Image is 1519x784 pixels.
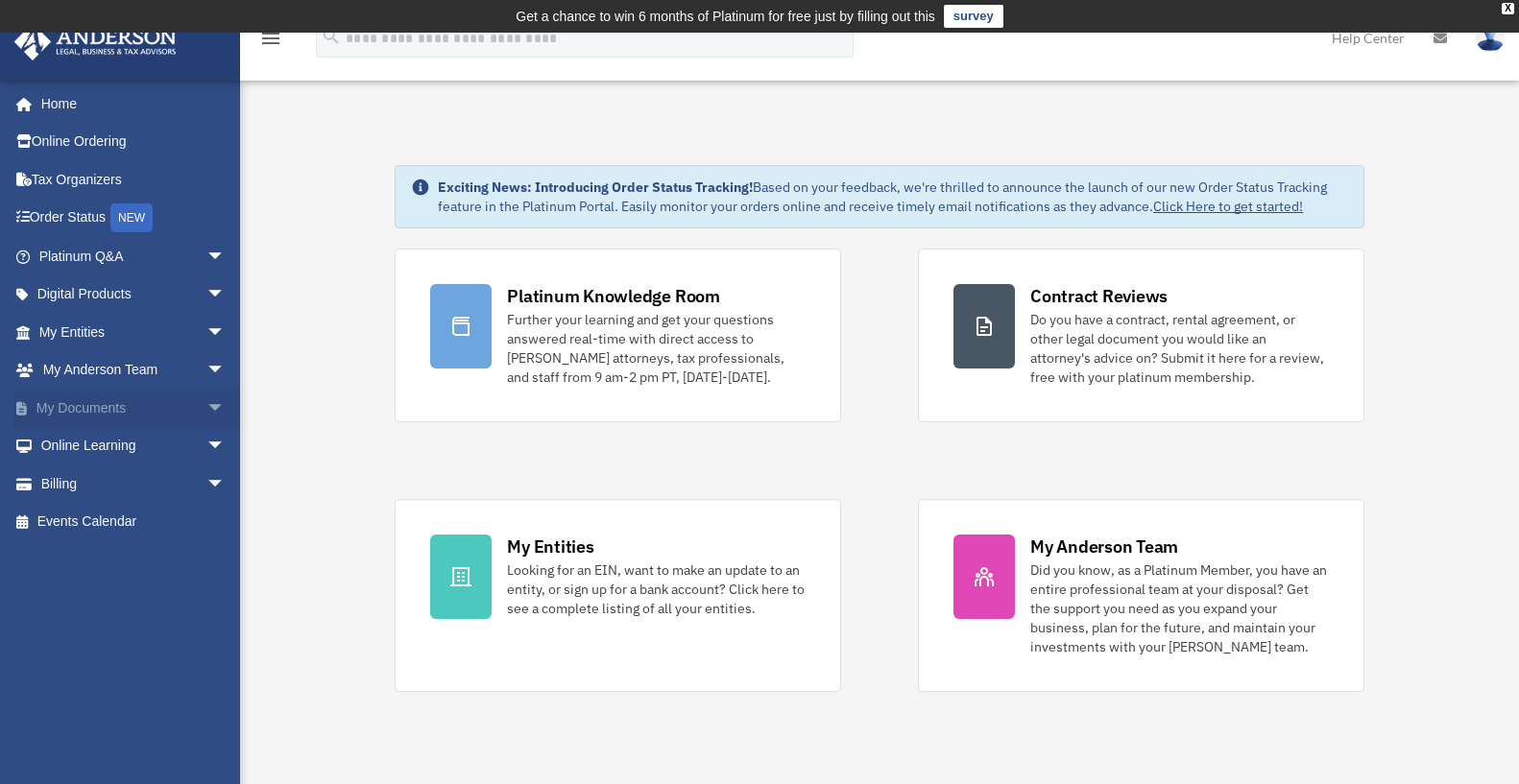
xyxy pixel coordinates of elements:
[206,389,245,428] span: arrow_drop_down
[1502,3,1514,14] div: close
[13,313,254,351] a: My Entitiesarrow_drop_down
[13,237,254,275] a: Platinum Q&Aarrow_drop_down
[507,560,806,618] div: Looking for an EIN, want to make an update to an entity, or sign up for a bank account? Click her...
[1030,284,1168,308] div: Contract Reviews
[1030,560,1329,656] div: Did you know, as a Platinum Member, you have an entire professional team at your disposal? Get th...
[13,503,254,541] a: Events Calendar
[206,237,245,276] span: arrow_drop_down
[918,249,1364,422] a: Contract Reviews Do you have a contract, rental agreement, or other legal document you would like...
[206,464,245,504] span: arrow_drop_down
[516,5,935,28] div: Get a chance to win 6 months of Platinum for free just by filling out this
[206,275,245,315] span: arrow_drop_down
[206,427,245,466] span: arrow_drop_down
[206,351,245,391] span: arrow_drop_down
[944,5,1003,28] a: survey
[13,464,254,503] a: Billingarrow_drop_down
[259,27,282,50] i: menu
[395,249,841,422] a: Platinum Knowledge Room Further your learning and get your questions answered real-time with dire...
[1153,198,1303,215] a: Click Here to get started!
[321,26,342,47] i: search
[13,275,254,314] a: Digital Productsarrow_drop_down
[507,284,720,308] div: Platinum Knowledge Room
[438,178,1348,216] div: Based on your feedback, we're thrilled to announce the launch of our new Order Status Tracking fe...
[13,199,254,238] a: Order StatusNEW
[13,427,254,465] a: Online Learningarrow_drop_down
[1476,24,1505,52] img: User Pic
[13,84,245,123] a: Home
[110,203,153,232] div: NEW
[9,23,182,60] img: Anderson Advisors Platinum Portal
[438,178,753,196] strong: Exciting News: Introducing Order Status Tracking!
[395,499,841,692] a: My Entities Looking for an EIN, want to make an update to an entity, or sign up for a bank accoun...
[206,313,245,352] span: arrow_drop_down
[1030,310,1329,387] div: Do you have a contract, rental agreement, or other legal document you would like an attorney's ad...
[13,160,254,199] a: Tax Organizers
[259,34,282,50] a: menu
[13,123,254,161] a: Online Ordering
[13,351,254,390] a: My Anderson Teamarrow_drop_down
[13,389,254,427] a: My Documentsarrow_drop_down
[1030,535,1178,558] div: My Anderson Team
[507,535,593,558] div: My Entities
[918,499,1364,692] a: My Anderson Team Did you know, as a Platinum Member, you have an entire professional team at your...
[507,310,806,387] div: Further your learning and get your questions answered real-time with direct access to [PERSON_NAM...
